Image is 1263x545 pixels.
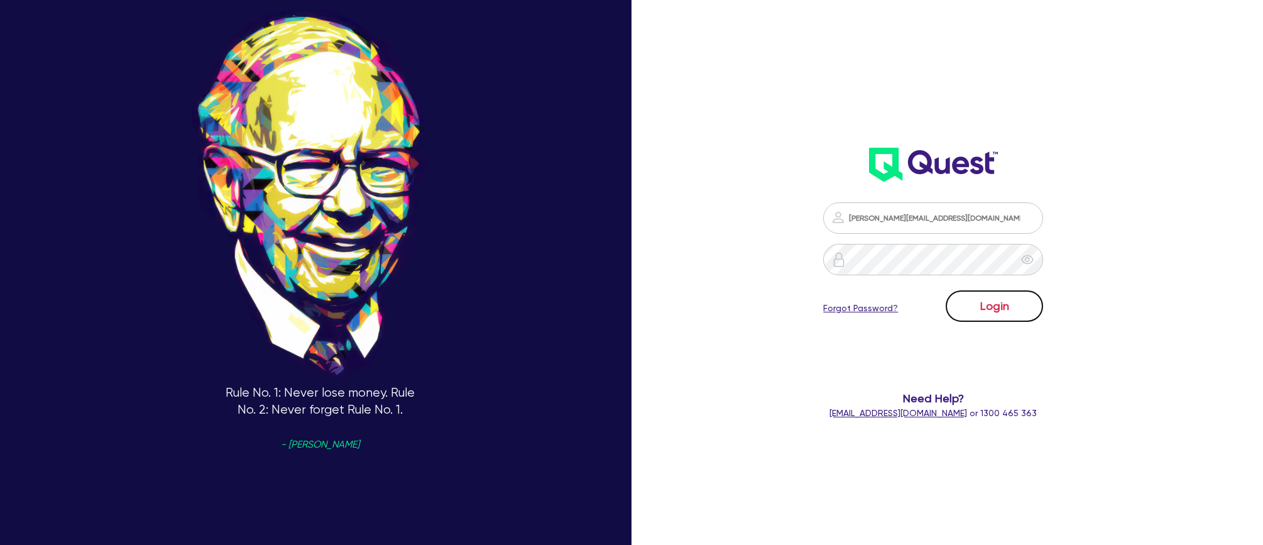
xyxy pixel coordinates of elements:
span: - [PERSON_NAME] [281,440,359,449]
span: eye [1021,253,1034,266]
button: Login [946,290,1043,322]
a: [EMAIL_ADDRESS][DOMAIN_NAME] [829,408,967,418]
a: Forgot Password? [823,302,898,315]
img: icon-password [831,252,846,267]
span: or 1300 465 363 [829,408,1037,418]
img: wH2k97JdezQIQAAAABJRU5ErkJggg== [869,148,998,182]
input: Email address [823,202,1043,234]
img: icon-password [831,210,846,225]
span: Need Help? [763,390,1103,407]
